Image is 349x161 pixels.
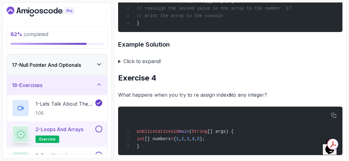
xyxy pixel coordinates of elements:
span: [] args) { [208,129,234,134]
p: What happens when you try to re assign index to any integer? [118,90,342,99]
code: 5 [229,93,232,98]
span: int [137,136,145,141]
span: exercise [39,137,55,142]
span: ( [189,129,192,134]
h3: 17 - Null Pointer And Optionals [12,61,81,69]
span: { [174,136,176,141]
p: 1:06 [36,110,94,116]
span: [] numbers [145,136,171,141]
span: } [137,144,139,149]
p: 2 - Loops and Arrays [36,126,83,133]
button: 17-Null Pointer And Optionals [7,55,107,75]
button: 1-Lets Talk About The Exercises1:06 [12,99,102,117]
span: }; [200,136,205,141]
h3: 18 - Exercises [12,81,42,89]
p: 1 - Lets Talk About The Exercises [36,100,94,108]
span: String [192,129,207,134]
h3: Example Solution [118,39,342,49]
span: void [168,129,179,134]
h2: Exercise 4 [118,73,342,83]
button: 18-Exercises [7,75,107,95]
span: = [171,136,173,141]
span: 82 % [11,31,22,37]
span: , [194,136,197,141]
span: , [184,136,186,141]
span: 3 [187,136,189,141]
span: // reassign the second value in the array to the number `17` [137,6,294,11]
span: 5 [197,136,199,141]
span: 1 [176,136,179,141]
summary: Click to expand! [118,57,342,66]
a: Dashboard [7,7,89,16]
span: } [137,21,139,26]
span: static [152,129,168,134]
button: 2-Loops and Arraysexercise [12,126,102,143]
span: 4 [192,136,194,141]
span: , [179,136,181,141]
span: completed [11,31,48,37]
span: 2 [181,136,184,141]
span: public [137,129,152,134]
p: 3 - Conditionals [36,152,69,159]
iframe: chat widget [323,136,343,155]
span: // print the array to the console [137,13,223,18]
span: , [189,136,192,141]
span: main [179,129,189,134]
